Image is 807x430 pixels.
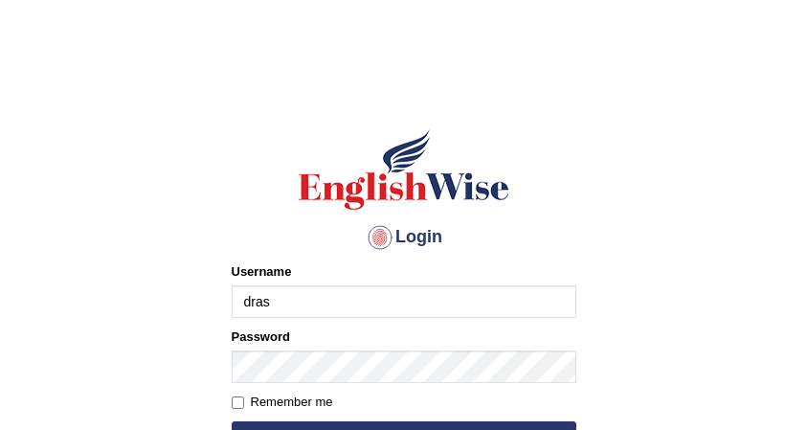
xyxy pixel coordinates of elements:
h4: Login [232,222,576,253]
label: Username [232,262,292,281]
input: Remember me [232,396,244,409]
label: Password [232,328,290,346]
label: Remember me [232,393,333,412]
img: Logo of English Wise sign in for intelligent practice with AI [295,126,513,213]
